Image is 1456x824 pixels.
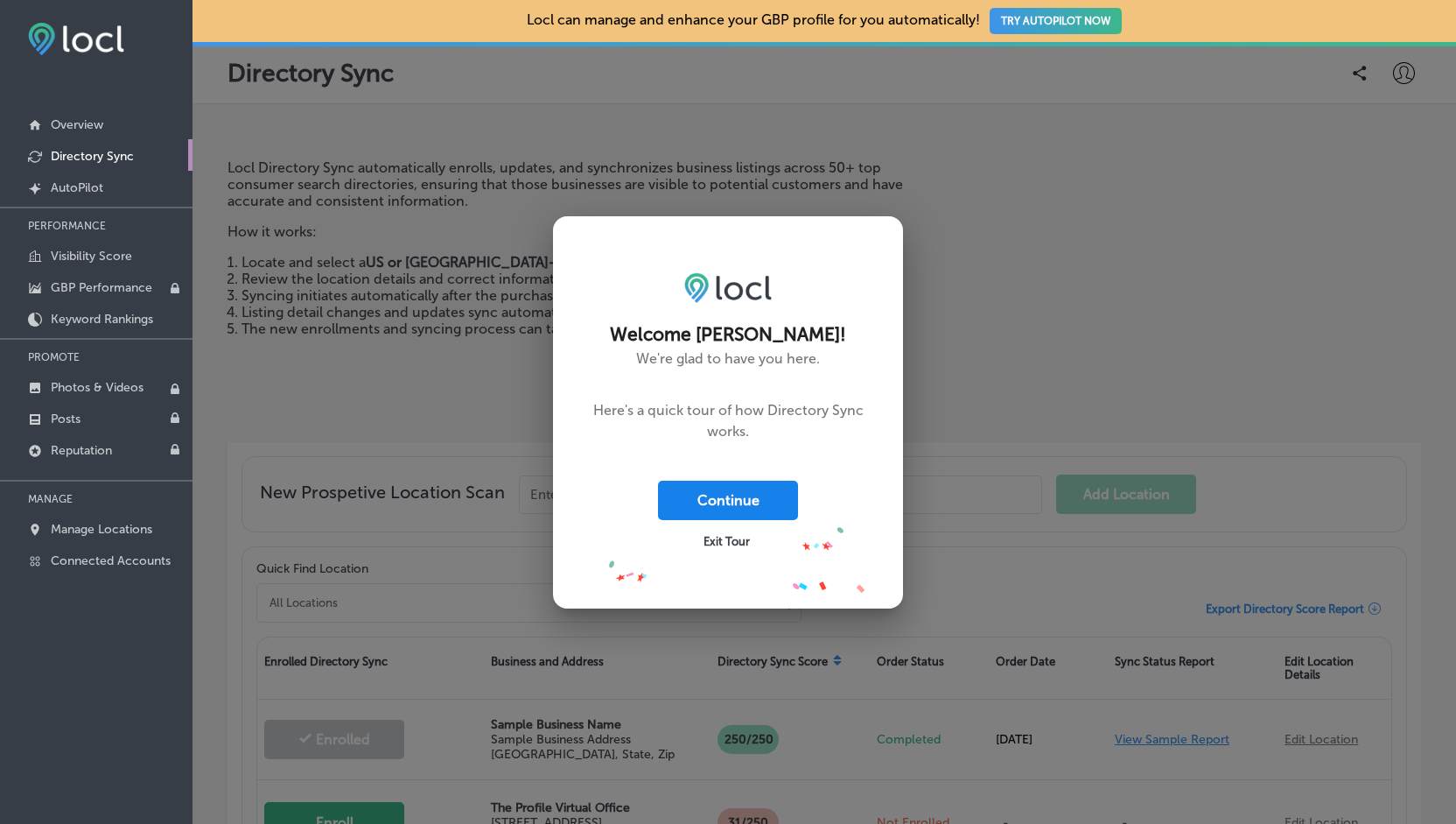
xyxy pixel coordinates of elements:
p: Directory Sync [51,149,134,164]
p: Posts [51,412,80,426]
button: TRY AUTOPILOT NOW [990,8,1122,34]
span: Exit Tour [703,535,750,548]
img: fda3e92497d09a02dc62c9cd864e3231.png [28,23,124,55]
p: Overview [51,117,103,132]
p: Connected Accounts [51,553,171,568]
p: Visibility Score [51,249,132,264]
p: GBP Performance [51,280,152,295]
p: AutoPilot [51,180,103,195]
button: Continue [658,481,798,520]
p: Reputation [51,443,112,458]
p: Photos & Videos [51,380,143,395]
p: Keyword Rankings [51,312,153,327]
p: Manage Locations [51,522,152,537]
